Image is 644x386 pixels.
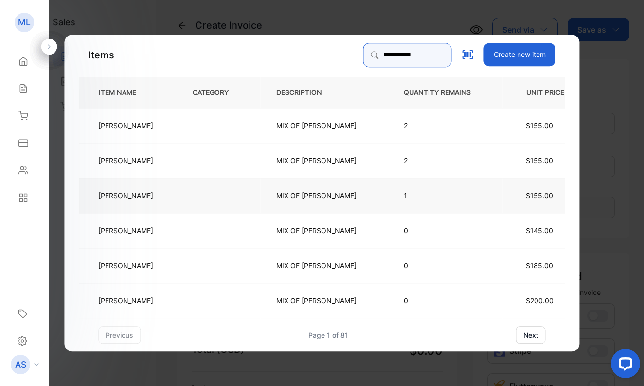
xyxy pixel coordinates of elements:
p: DESCRIPTION [276,87,338,97]
p: 0 [404,260,486,271]
button: previous [98,326,141,344]
p: 0 [404,295,486,306]
span: $145.00 [526,226,553,235]
span: $155.00 [526,121,553,129]
p: ML [18,16,31,29]
p: [PERSON_NAME] [98,295,153,306]
p: 1 [404,190,486,201]
p: MIX OF [PERSON_NAME] [276,260,357,271]
p: 2 [404,120,486,130]
span: $185.00 [526,261,553,270]
span: $155.00 [526,156,553,165]
p: MIX OF [PERSON_NAME] [276,155,357,165]
p: ITEM NAME [95,87,152,97]
p: [PERSON_NAME] [98,190,153,201]
iframe: LiveChat chat widget [603,345,644,386]
p: 2 [404,155,486,165]
p: QUANTITY REMAINS [404,87,486,97]
p: [PERSON_NAME] [98,225,153,236]
span: $155.00 [526,191,553,200]
p: MIX OF [PERSON_NAME] [276,190,357,201]
p: UNIT PRICE [519,87,576,97]
p: [PERSON_NAME] [98,120,153,130]
button: Create new item [484,43,555,66]
p: CATEGORY [193,87,244,97]
p: Items [89,48,114,62]
div: Page 1 of 81 [308,330,348,340]
p: MIX OF [PERSON_NAME] [276,225,357,236]
p: MIX OF [PERSON_NAME] [276,120,357,130]
p: [PERSON_NAME] [98,155,153,165]
span: $200.00 [526,296,554,305]
button: next [516,326,546,344]
p: [PERSON_NAME] [98,260,153,271]
p: AS [15,358,26,371]
p: 0 [404,225,486,236]
p: MIX OF [PERSON_NAME] [276,295,357,306]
